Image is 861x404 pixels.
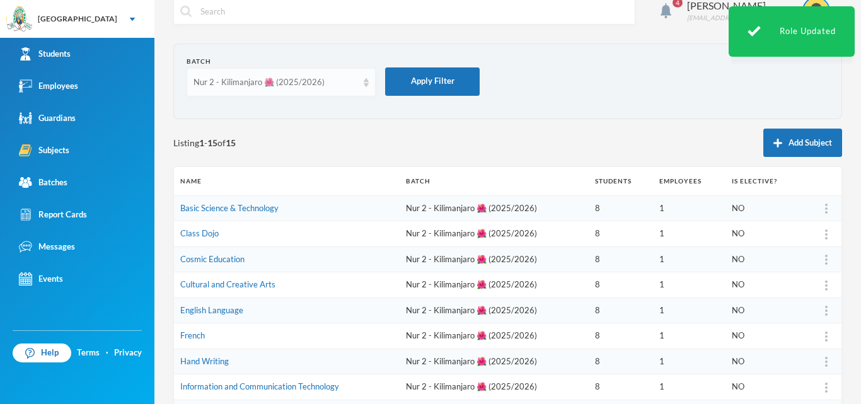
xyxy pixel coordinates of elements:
div: Messages [19,240,75,253]
td: Nur 2 - Kilimanjaro 🌺 (2025/2026) [400,221,589,247]
div: Role Updated [729,6,855,57]
td: NO [725,195,802,221]
td: Nur 2 - Kilimanjaro 🌺 (2025/2026) [400,246,589,272]
td: Nur 2 - Kilimanjaro 🌺 (2025/2026) [400,272,589,298]
div: Nur 2 - Kilimanjaro 🌺 (2025/2026) [194,76,357,89]
a: English Language [180,305,243,315]
td: NO [725,221,802,247]
th: Batch [400,167,589,195]
td: 8 [589,195,654,221]
div: Subjects [19,144,69,157]
b: 15 [207,137,217,148]
td: NO [725,349,802,374]
img: more_vert [825,204,828,214]
td: 1 [653,221,725,247]
td: NO [725,272,802,298]
b: 15 [226,137,236,148]
img: logo [7,7,32,32]
a: Information and Communication Technology [180,381,339,391]
div: [GEOGRAPHIC_DATA] [38,13,117,25]
span: Listing - of [173,136,236,149]
a: Privacy [114,347,142,359]
td: 8 [589,374,654,400]
td: NO [725,297,802,323]
th: Is Elective? [725,167,802,195]
div: Batch [187,57,376,66]
a: Terms [77,347,100,359]
button: Apply Filter [385,67,480,96]
td: 1 [653,323,725,349]
td: 8 [589,221,654,247]
td: 1 [653,374,725,400]
a: Hand Writing [180,356,229,366]
td: 8 [589,246,654,272]
button: Add Subject [763,129,842,157]
div: Report Cards [19,208,87,221]
img: search [180,6,192,17]
a: Cultural and Creative Arts [180,279,275,289]
a: Help [13,343,71,362]
img: more_vert [825,306,828,316]
img: more_vert [825,332,828,342]
a: Cosmic Education [180,254,245,264]
img: more_vert [825,383,828,393]
td: 8 [589,323,654,349]
img: more_vert [825,280,828,291]
td: NO [725,323,802,349]
td: Nur 2 - Kilimanjaro 🌺 (2025/2026) [400,297,589,323]
img: more_vert [825,229,828,240]
td: 1 [653,349,725,374]
div: · [106,347,108,359]
div: Employees [19,79,78,93]
td: 8 [589,349,654,374]
td: 1 [653,297,725,323]
td: Nur 2 - Kilimanjaro 🌺 (2025/2026) [400,195,589,221]
b: 1 [199,137,204,148]
td: 1 [653,272,725,298]
div: Guardians [19,112,76,125]
th: Employees [653,167,725,195]
a: Basic Science & Technology [180,203,279,213]
td: 8 [589,297,654,323]
td: NO [725,374,802,400]
th: Students [589,167,654,195]
td: 1 [653,246,725,272]
td: NO [725,246,802,272]
img: more_vert [825,357,828,367]
div: Events [19,272,63,286]
td: Nur 2 - Kilimanjaro 🌺 (2025/2026) [400,323,589,349]
th: Name [174,167,400,195]
td: 8 [589,272,654,298]
div: [EMAIL_ADDRESS][DOMAIN_NAME] [687,13,793,23]
div: Students [19,47,71,61]
img: more_vert [825,255,828,265]
a: French [180,330,205,340]
td: 1 [653,195,725,221]
td: Nur 2 - Kilimanjaro 🌺 (2025/2026) [400,374,589,400]
td: Nur 2 - Kilimanjaro 🌺 (2025/2026) [400,349,589,374]
div: Batches [19,176,67,189]
a: Class Dojo [180,228,219,238]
